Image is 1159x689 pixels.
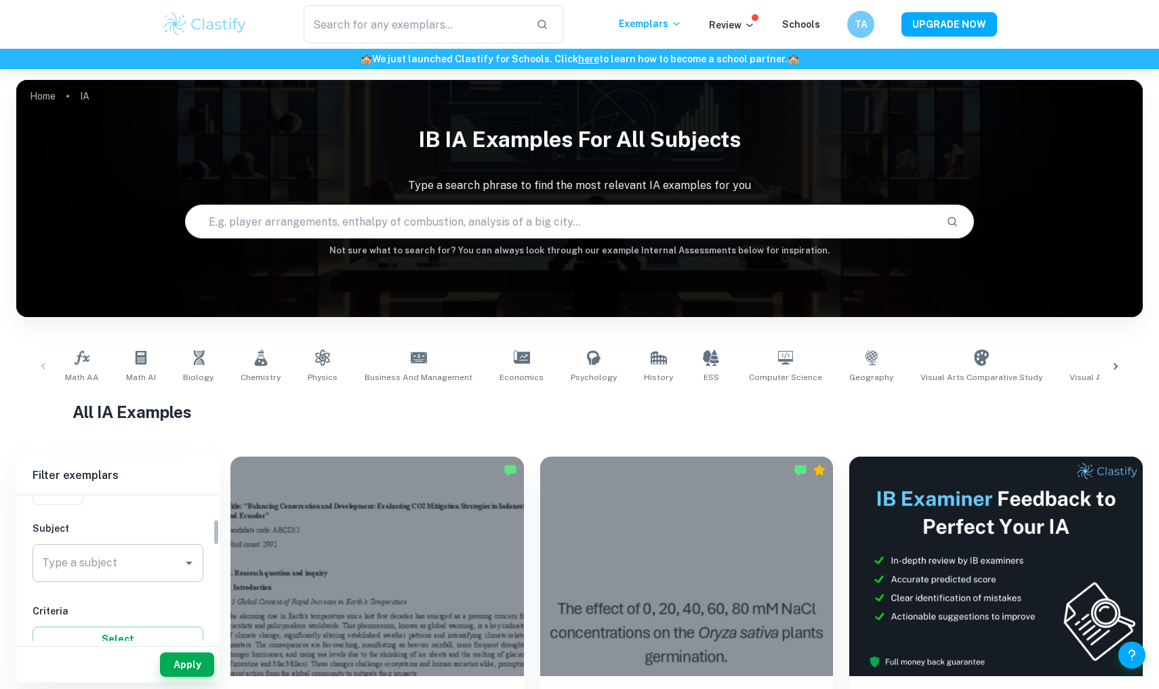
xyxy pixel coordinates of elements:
p: Review [709,18,755,33]
span: Psychology [571,371,617,383]
a: Home [30,87,56,106]
span: ESS [704,371,719,383]
button: Select [33,627,203,651]
input: E.g. player arrangements, enthalpy of combustion, analysis of a big city... [186,203,935,241]
button: Search [941,210,964,233]
h1: All IA Examples [73,400,1086,424]
button: Open [180,554,199,572]
span: Economics [500,371,544,383]
h6: TA [853,17,869,32]
a: Schools [782,19,820,30]
span: Math AA [65,371,99,383]
img: Thumbnail [849,457,1143,676]
h6: We just launched Clastify for Schools. Click to learn how to become a school partner. [3,51,1156,66]
p: Type a search phrase to find the most relevant IA examples for you [16,178,1143,194]
span: Geography [849,371,893,383]
span: Chemistry [241,371,281,383]
span: Biology [183,371,213,383]
img: Clastify logo [162,11,248,38]
button: Help and Feedback [1118,642,1145,669]
a: here [578,54,599,64]
h6: Filter exemplars [16,457,220,495]
img: Marked [794,463,807,477]
button: TA [847,11,874,38]
span: Visual Arts Comparative Study [920,371,1042,383]
p: IA [80,89,89,104]
span: 🏫 [788,54,799,64]
span: History [644,371,673,383]
h6: Subject [33,521,203,536]
span: Business and Management [365,371,472,383]
span: Math AI [126,371,156,383]
h6: Criteria [33,604,203,619]
button: UPGRADE NOW [901,12,997,37]
h1: IB IA examples for all subjects [16,118,1143,161]
span: 🏫 [361,54,372,64]
span: Computer Science [749,371,822,383]
h6: Not sure what to search for? You can always look through our example Internal Assessments below f... [16,244,1143,257]
p: Exemplars [619,16,682,31]
div: Premium [813,463,826,477]
span: Physics [308,371,338,383]
button: Apply [160,652,214,677]
img: Marked [504,463,517,477]
input: Search for any exemplars... [304,5,525,43]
